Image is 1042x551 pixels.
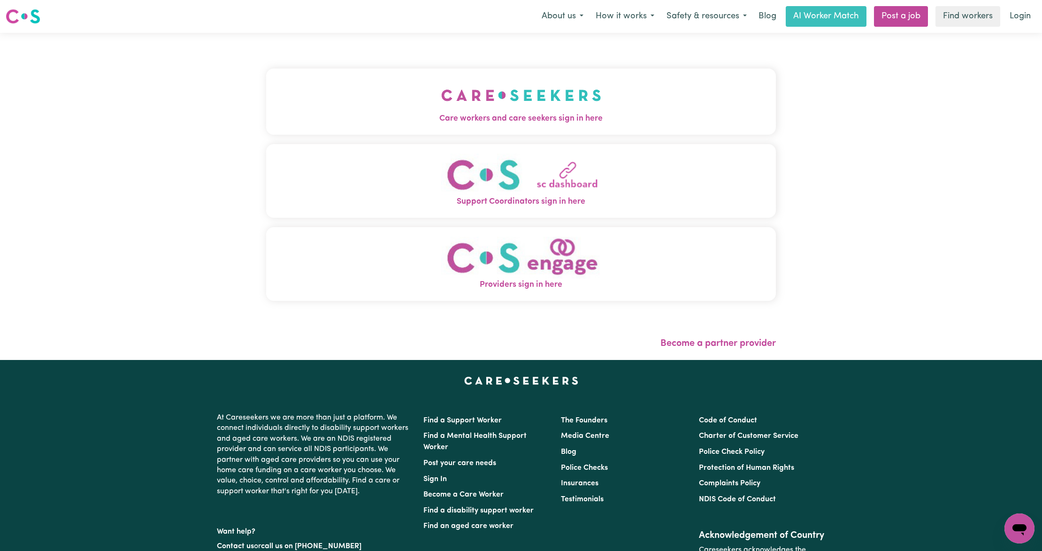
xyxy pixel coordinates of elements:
button: Providers sign in here [266,227,776,301]
p: Want help? [217,523,412,537]
span: Support Coordinators sign in here [266,196,776,208]
a: Find an aged care worker [423,522,513,530]
img: Careseekers logo [6,8,40,25]
a: Protection of Human Rights [699,464,794,472]
a: Contact us [217,543,254,550]
a: Find a Support Worker [423,417,502,424]
a: Become a Care Worker [423,491,504,498]
button: About us [536,7,590,26]
a: Find workers [935,6,1000,27]
a: Blog [753,6,782,27]
span: Care workers and care seekers sign in here [266,113,776,125]
a: Post your care needs [423,459,496,467]
button: Care workers and care seekers sign in here [266,69,776,134]
a: Police Check Policy [699,448,765,456]
span: Providers sign in here [266,279,776,291]
a: Police Checks [561,464,608,472]
a: Media Centre [561,432,609,440]
a: Find a disability support worker [423,507,534,514]
a: Charter of Customer Service [699,432,798,440]
a: NDIS Code of Conduct [699,496,776,503]
a: Complaints Policy [699,480,760,487]
a: Careseekers logo [6,6,40,27]
a: The Founders [561,417,607,424]
a: Login [1004,6,1036,27]
button: Safety & resources [660,7,753,26]
a: Code of Conduct [699,417,757,424]
a: AI Worker Match [786,6,866,27]
p: At Careseekers we are more than just a platform. We connect individuals directly to disability su... [217,409,412,500]
h2: Acknowledgement of Country [699,530,825,541]
a: Blog [561,448,576,456]
a: Sign In [423,475,447,483]
a: Become a partner provider [660,339,776,348]
iframe: Button to launch messaging window, conversation in progress [1004,513,1034,543]
a: Find a Mental Health Support Worker [423,432,527,451]
a: Post a job [874,6,928,27]
a: Testimonials [561,496,604,503]
a: Careseekers home page [464,377,578,384]
button: How it works [590,7,660,26]
a: Insurances [561,480,598,487]
button: Support Coordinators sign in here [266,144,776,218]
a: call us on [PHONE_NUMBER] [261,543,361,550]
